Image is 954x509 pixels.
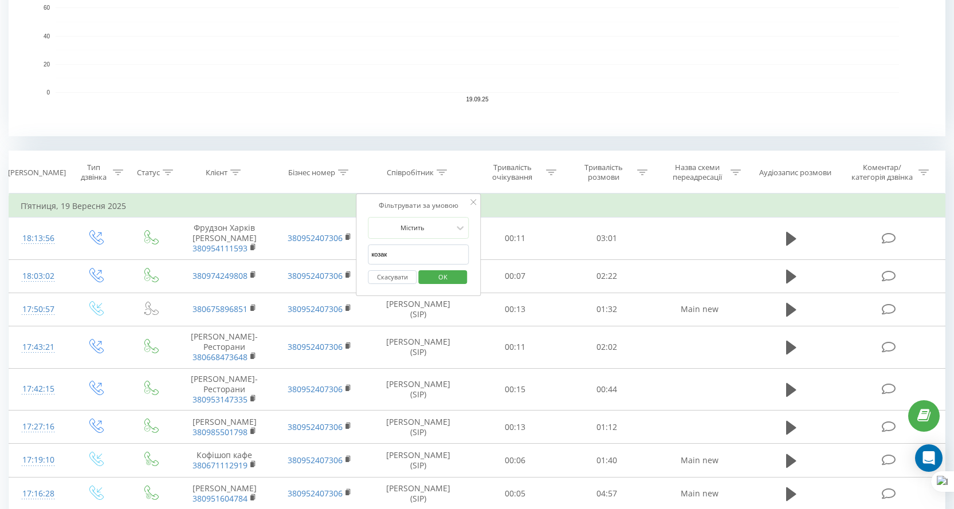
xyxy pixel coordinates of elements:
td: [PERSON_NAME] (SIP) [367,293,470,326]
div: Тип дзвінка [77,163,109,182]
div: [PERSON_NAME] [8,168,66,177]
td: [PERSON_NAME]-Ресторани [177,368,272,411]
td: Кофішоп кафе [177,444,272,477]
td: 00:44 [561,368,653,411]
td: Фрудзон Харків [PERSON_NAME] [177,218,272,260]
td: 02:22 [561,259,653,293]
td: [PERSON_NAME] (SIP) [367,368,470,411]
div: Назва схеми переадресації [666,163,728,182]
div: Бізнес номер [288,168,335,177]
div: Фільтрувати за умовою [368,200,469,211]
div: 17:42:15 [21,378,56,400]
a: 380952407306 [288,303,343,314]
div: 18:03:02 [21,265,56,287]
a: 380953147335 [193,394,248,405]
text: 60 [44,5,50,11]
td: 03:01 [561,218,653,260]
a: 380668473648 [193,352,248,362]
td: 02:02 [561,326,653,369]
td: 01:12 [561,411,653,444]
text: 0 [46,89,50,96]
text: 19.09.25 [466,96,489,102]
td: 00:13 [469,411,561,444]
div: Коментар/категорія дзвінка [849,163,916,182]
button: Скасувати [368,270,417,285]
div: 18:13:56 [21,227,56,250]
td: 00:06 [469,444,561,477]
a: 380974249808 [193,270,248,281]
td: 00:11 [469,218,561,260]
div: Клієнт [206,168,227,177]
div: Open Intercom Messenger [915,444,943,472]
td: Main new [652,293,747,326]
td: [PERSON_NAME] (SIP) [367,411,470,444]
text: 40 [44,33,50,40]
a: 380954111593 [193,243,248,254]
span: OK [427,268,459,286]
a: 380952407306 [288,384,343,394]
div: Тривалість розмови [573,163,634,182]
a: 380952407306 [288,421,343,432]
td: [PERSON_NAME] [177,411,272,444]
td: П’ятниця, 19 Вересня 2025 [9,195,945,218]
td: [PERSON_NAME]-Ресторани [177,326,272,369]
button: OK [418,270,467,285]
input: Введіть значення [368,244,469,265]
td: [PERSON_NAME] (SIP) [367,326,470,369]
div: Статус [137,168,160,177]
div: Тривалість очікування [482,163,543,182]
div: Співробітник [387,168,434,177]
td: 00:13 [469,293,561,326]
a: 380951604784 [193,493,248,504]
a: 380952407306 [288,341,343,352]
a: 380952407306 [288,455,343,465]
a: 380675896851 [193,303,248,314]
td: 01:40 [561,444,653,477]
a: 380952407306 [288,270,343,281]
a: 380952407306 [288,232,343,243]
td: 00:11 [469,326,561,369]
div: 17:19:10 [21,449,56,471]
td: 01:32 [561,293,653,326]
div: 17:50:57 [21,298,56,321]
td: 00:15 [469,368,561,411]
a: 380985501798 [193,427,248,437]
a: 380671112919 [193,460,248,471]
td: [PERSON_NAME] (SIP) [367,444,470,477]
td: Main new [652,444,747,477]
a: 380952407306 [288,488,343,499]
td: 00:07 [469,259,561,293]
div: 17:43:21 [21,336,56,358]
div: 17:16:28 [21,483,56,505]
div: Аудіозапис розмови [759,168,831,177]
text: 20 [44,61,50,68]
div: 17:27:16 [21,416,56,438]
